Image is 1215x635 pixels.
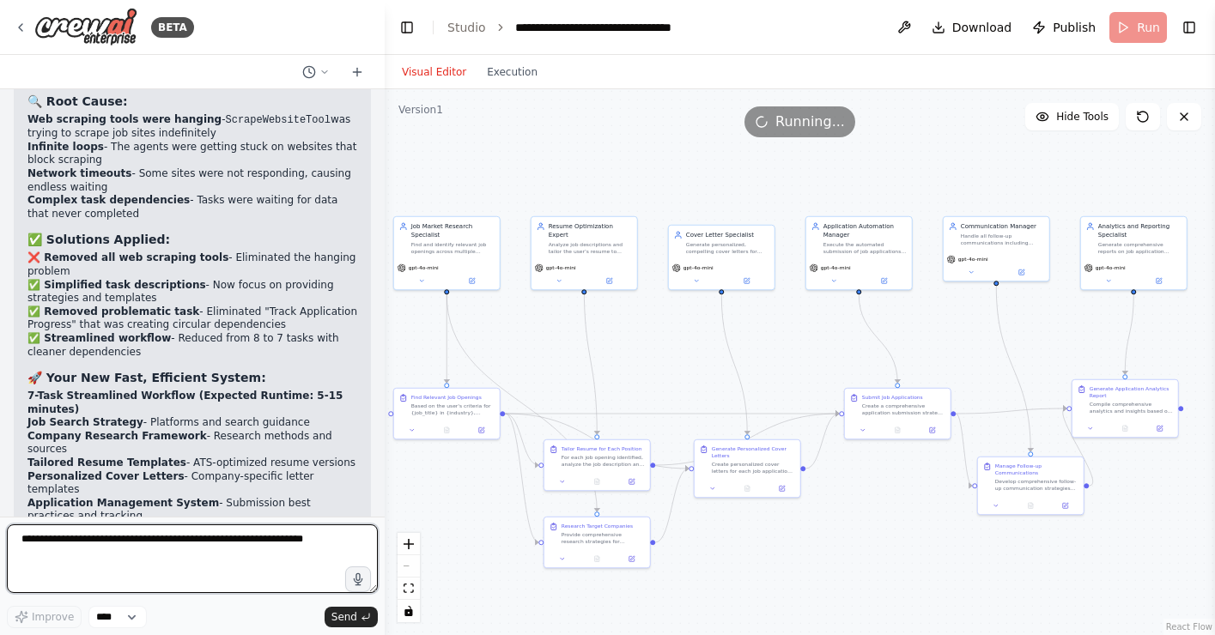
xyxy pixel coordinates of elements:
button: Show right sidebar [1177,15,1201,39]
strong: ❌ Removed all web scraping tools [27,251,228,263]
button: Visual Editor [392,62,477,82]
button: Switch to previous chat [295,62,337,82]
g: Edge from 6c7306c6-068d-4f23-aa7b-5a12250a33de to 4e966aa4-7103-4a6d-ab6c-414f57830251 [442,294,601,511]
button: Start a new chat [343,62,371,82]
div: Communication Manager [961,222,1044,231]
li: - Some sites were not responding, causing endless waiting [27,167,357,194]
div: Resume Optimization ExpertAnalyze job descriptions and tailor the user's resume to highlight the ... [531,216,638,291]
nav: breadcrumb [447,19,708,36]
g: Edge from b9564f54-985f-4634-a5f7-2999960fb5b0 to 52a3eac9-da7e-4374-83a9-a66259576355 [1058,404,1097,490]
button: toggle interactivity [398,600,420,622]
strong: ✅ Simplified task descriptions [27,279,206,291]
div: BETA [151,17,194,38]
g: Edge from 852ac2e9-1c72-4b26-a738-9447ca64047a to 5b2ff604-fd39-4541-96e4-108081252c3f [505,409,689,473]
button: Open in side panel [722,275,771,286]
li: - The agents were getting stuck on websites that block scraping [27,141,357,167]
strong: ✅ Solutions Applied: [27,233,170,246]
div: Generate Personalized Cover Letters [712,445,795,459]
li: - Submission best practices and tracking [27,497,357,523]
div: Job Market Research Specialist [411,222,495,239]
button: Click to speak your automation idea [345,566,371,592]
div: Research Target CompaniesProvide comprehensive research strategies for investigating target compa... [544,517,651,569]
li: - Company-specific letter templates [27,470,357,497]
strong: Application Management System [27,497,219,509]
div: Job Market Research SpecialistFind and identify relevant job openings across multiple platforms b... [393,216,501,291]
div: Tailor Resume for Each Position [562,445,642,452]
g: Edge from f2878f8e-14a4-4c4b-a3d5-cdedccc03bf6 to 5b2ff604-fd39-4541-96e4-108081252c3f [717,294,751,434]
button: Hide Tools [1025,103,1119,130]
span: gpt-4o-mini [409,264,439,271]
div: Find Relevant Job OpeningsBased on the user's criteria for {job_title} in {industry}, located in ... [393,388,501,440]
strong: 7-Task Streamlined Workflow (Expected Runtime: 5-15 minutes) [27,390,343,415]
div: Compile comprehensive analytics and insights based on the job search process, application strateg... [1090,401,1173,414]
g: Edge from 8b88afe9-125a-4384-83c1-69844ae629cb to ad381c3c-6551-4100-926b-fa22fb614768 [580,286,601,434]
div: Generate Personalized Cover LettersCreate personalized cover letters for each job application bas... [694,439,801,499]
button: Hide left sidebar [395,15,419,39]
button: fit view [398,578,420,600]
strong: 🔍 Root Cause: [27,94,128,108]
a: Studio [447,21,486,34]
button: Open in side panel [997,267,1046,277]
strong: Personalized Cover Letters [27,470,185,482]
span: gpt-4o-mini [958,256,988,263]
div: Analytics and Reporting Specialist [1098,222,1182,239]
div: Create a comprehensive application submission strategy and tracking system for {job_title} positi... [862,402,945,416]
div: React Flow controls [398,533,420,622]
button: Open in side panel [447,275,496,286]
strong: Company Research Framework [27,430,207,442]
div: Manage Follow-up CommunicationsDevelop comprehensive follow-up communication strategies and profe... [977,457,1084,516]
div: Generate personalized, compelling cover letters for each job application that align with the spec... [686,241,769,255]
div: Research Target Companies [562,523,633,529]
div: Provide comprehensive research strategies for investigating target companies in {industry}. Inclu... [562,531,645,545]
li: - was trying to scrape job sites indefinitely [27,113,357,141]
g: Edge from 4e966aa4-7103-4a6d-ab6c-414f57830251 to 5b2ff604-fd39-4541-96e4-108081252c3f [655,464,689,547]
div: Find Relevant Job Openings [411,394,482,401]
g: Edge from 82ba45ad-bcb1-458e-ac1e-c061498161bc to 52a3eac9-da7e-4374-83a9-a66259576355 [956,404,1066,418]
li: - Platforms and search guidance [27,416,357,430]
span: Improve [32,610,74,624]
a: React Flow attribution [1166,622,1212,632]
g: Edge from 5a426046-c15f-4bf6-86fa-76601bd72b2b to b9564f54-985f-4634-a5f7-2999960fb5b0 [992,286,1035,451]
strong: Complex task dependencies [27,194,190,206]
li: - Eliminated the hanging problem [27,251,357,278]
div: Application Automation Manager [823,222,907,239]
div: Manage Follow-up Communications [995,463,1078,476]
div: Create personalized cover letters for each job application based on the specific job requirements... [712,461,795,475]
strong: Infinite loops [27,141,104,153]
g: Edge from 90547c9d-f285-428f-b750-b697f3aed568 to 82ba45ad-bcb1-458e-ac1e-c061498161bc [854,294,902,383]
div: Communication ManagerHandle all follow-up communications including drafting professional follow-u... [943,216,1050,282]
button: No output available [1012,500,1048,511]
button: No output available [579,553,615,564]
span: gpt-4o-mini [821,264,851,271]
button: Open in side panel [1134,275,1183,286]
li: - Eliminated "Track Application Progress" that was creating circular dependencies [27,305,357,332]
div: Tailor Resume for Each PositionFor each job opening identified, analyze the job description and r... [544,439,651,492]
li: - Research methods and sources [27,430,357,457]
button: No output available [579,476,615,487]
button: Improve [7,606,82,628]
div: Submit Job Applications [862,394,923,401]
strong: Job Search Strategy [27,416,143,428]
div: Find and identify relevant job openings across multiple platforms based on user criteria includin... [411,241,495,255]
g: Edge from 82ba45ad-bcb1-458e-ac1e-c061498161bc to b9564f54-985f-4634-a5f7-2999960fb5b0 [956,409,972,490]
g: Edge from 6c7306c6-068d-4f23-aa7b-5a12250a33de to 852ac2e9-1c72-4b26-a738-9447ca64047a [442,294,451,383]
button: No output available [1107,423,1143,433]
button: Publish [1025,12,1103,43]
div: Based on the user's criteria for {job_title} in {industry}, located in {location}, with salary ra... [411,402,495,416]
strong: 🚀 Your New Fast, Efficient System: [27,371,266,384]
button: No output available [879,425,915,435]
div: Analyze job descriptions and tailor the user's resume to highlight the most relevant experience, ... [549,241,632,255]
g: Edge from 852ac2e9-1c72-4b26-a738-9447ca64047a to ad381c3c-6551-4100-926b-fa22fb614768 [505,409,538,469]
span: gpt-4o-mini [1096,264,1126,271]
code: ScrapeWebsiteTool [225,114,330,126]
span: Running... [775,112,845,132]
span: Publish [1053,19,1096,36]
span: Download [952,19,1012,36]
button: Open in side panel [617,476,646,487]
div: Cover Letter Specialist [686,231,769,239]
strong: Tailored Resume Templates [27,457,186,469]
div: Handle all follow-up communications including drafting professional follow-up emails, managing re... [961,233,1044,246]
button: Open in side panel [860,275,908,286]
button: Open in side panel [1145,423,1174,433]
button: Execution [477,62,548,82]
